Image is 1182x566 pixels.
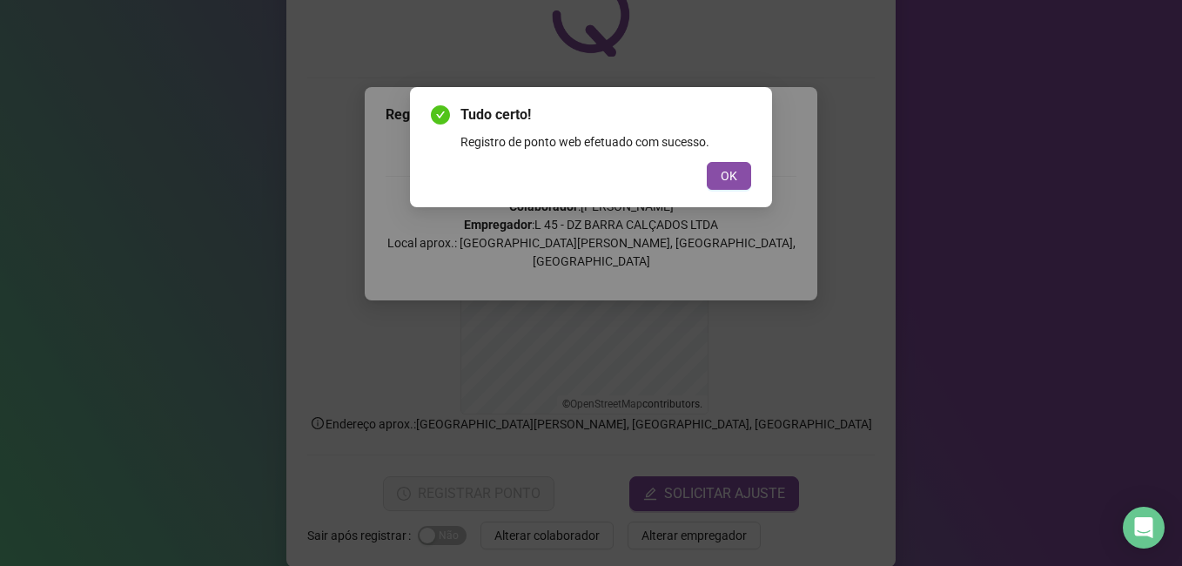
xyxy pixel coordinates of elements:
span: Tudo certo! [460,104,751,125]
span: OK [721,166,737,185]
div: Registro de ponto web efetuado com sucesso. [460,132,751,152]
span: check-circle [431,105,450,125]
button: OK [707,162,751,190]
div: Open Intercom Messenger [1123,507,1165,549]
